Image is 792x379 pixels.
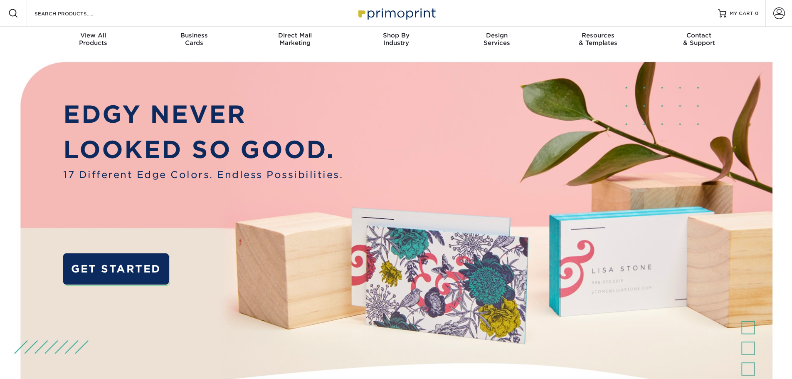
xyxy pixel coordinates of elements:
div: & Templates [548,32,649,47]
div: Cards [143,32,244,47]
span: Design [447,32,548,39]
span: Contact [649,32,750,39]
div: Services [447,32,548,47]
a: GET STARTED [63,253,168,285]
a: DesignServices [447,27,548,53]
a: Shop ByIndustry [345,27,447,53]
a: View AllProducts [43,27,144,53]
span: MY CART [730,10,753,17]
div: Industry [345,32,447,47]
span: Direct Mail [244,32,345,39]
span: 0 [755,10,759,16]
span: Business [143,32,244,39]
input: SEARCH PRODUCTS..... [34,8,115,18]
div: & Support [649,32,750,47]
a: Contact& Support [649,27,750,53]
a: Resources& Templates [548,27,649,53]
span: View All [43,32,144,39]
span: 17 Different Edge Colors. Endless Possibilities. [63,168,343,182]
p: LOOKED SO GOOD. [63,132,343,168]
img: Primoprint [355,4,438,22]
span: Resources [548,32,649,39]
span: Shop By [345,32,447,39]
div: Marketing [244,32,345,47]
a: BusinessCards [143,27,244,53]
div: Products [43,32,144,47]
a: Direct MailMarketing [244,27,345,53]
p: EDGY NEVER [63,97,343,132]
